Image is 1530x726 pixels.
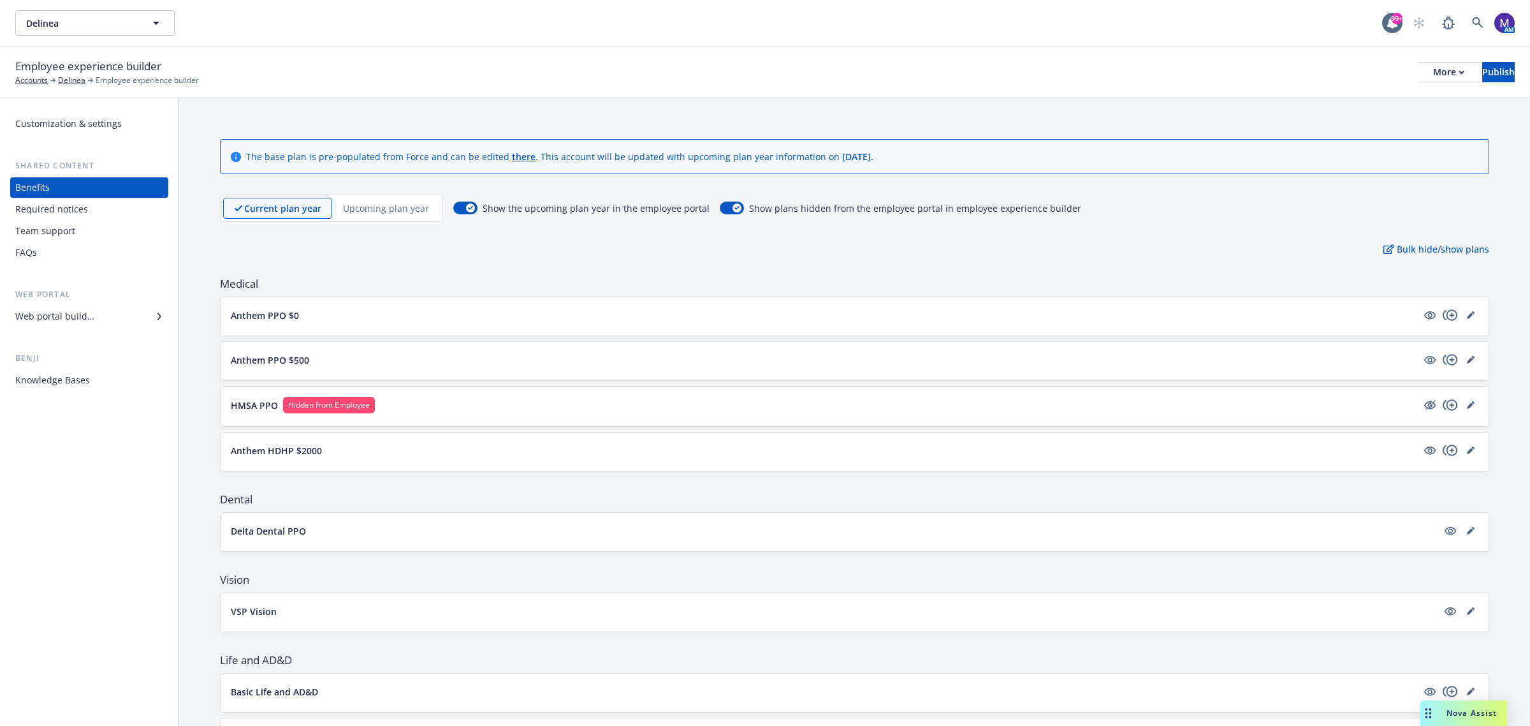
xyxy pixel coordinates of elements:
span: Show plans hidden from the employee portal in employee experience builder [749,202,1081,215]
a: editPencil [1463,684,1478,699]
span: Life and AD&D [220,653,1489,668]
a: Team support [10,221,168,241]
span: . This account will be updated with upcoming plan year information on [535,151,842,163]
p: Bulk hide/show plans [1383,242,1489,256]
div: Team support [15,221,75,241]
p: Delta Dental PPO [231,524,306,538]
a: visible [1443,604,1458,619]
button: Anthem PPO $500 [231,353,1417,367]
span: Employee experience builder [15,58,161,75]
button: Anthem HDHP $2000 [231,444,1417,457]
a: editPencil [1463,523,1478,538]
div: Shared content [10,159,168,172]
div: Knowledge Bases [15,370,90,390]
button: More [1418,62,1480,82]
a: visible [1422,352,1438,367]
span: Hidden from Employee [288,399,370,411]
a: editPencil [1463,352,1478,367]
button: Anthem PPO $0 [231,309,1417,322]
span: Show the upcoming plan year in the employee portal [483,202,710,215]
div: 99+ [1391,13,1402,24]
a: editPencil [1463,604,1478,619]
span: Vision [220,572,1489,588]
p: Basic Life and AD&D [231,685,318,699]
a: Benefits [10,177,168,198]
p: Upcoming plan year [343,202,429,215]
span: Medical [220,276,1489,292]
a: Start snowing [1406,10,1432,36]
a: Required notices [10,199,168,219]
a: Web portal builder [10,306,168,327]
img: photo [1494,13,1515,33]
a: copyPlus [1443,684,1458,699]
a: visible [1422,443,1438,458]
a: copyPlus [1443,307,1458,323]
a: editPencil [1463,307,1478,323]
span: [DATE] . [842,151,873,163]
button: Delinea [15,10,175,36]
div: Web portal [10,288,168,301]
p: HMSA PPO [231,399,278,412]
span: Nova Assist [1446,707,1497,718]
button: VSP Vision [231,605,1438,618]
button: Publish [1482,62,1515,82]
a: visible [1422,307,1438,323]
a: copyPlus [1443,443,1458,458]
div: More [1433,63,1464,82]
div: Web portal builder [15,306,94,327]
button: Basic Life and AD&D [231,685,1417,699]
div: Benji [10,352,168,365]
span: Dental [220,492,1489,507]
button: Delta Dental PPO [231,524,1438,538]
a: copyPlus [1443,352,1458,367]
p: VSP Vision [231,605,277,618]
a: FAQs [10,242,168,263]
p: Anthem PPO $500 [231,353,309,367]
span: Delinea [26,17,136,30]
a: visible [1422,684,1438,699]
a: Accounts [15,75,48,86]
a: copyPlus [1443,397,1458,413]
span: The base plan is pre-populated from Force and can be edited [246,151,512,163]
a: Knowledge Bases [10,370,168,390]
a: Customization & settings [10,114,168,134]
p: Anthem PPO $0 [231,309,299,322]
div: FAQs [15,242,37,263]
button: HMSA PPOHidden from Employee [231,397,1417,413]
a: editPencil [1463,397,1478,413]
a: Report a Bug [1436,10,1461,36]
button: Nova Assist [1420,700,1507,726]
p: Current plan year [244,202,321,215]
a: hidden [1422,397,1438,413]
p: Anthem HDHP $2000 [231,444,322,457]
div: Customization & settings [15,114,122,134]
a: Search [1465,10,1490,36]
a: Delinea [58,75,85,86]
span: Employee experience builder [96,75,199,86]
div: Benefits [15,177,50,198]
a: editPencil [1463,443,1478,458]
div: Drag to move [1420,700,1436,726]
div: Required notices [15,199,88,219]
a: visible [1443,523,1458,538]
a: there [512,151,535,163]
